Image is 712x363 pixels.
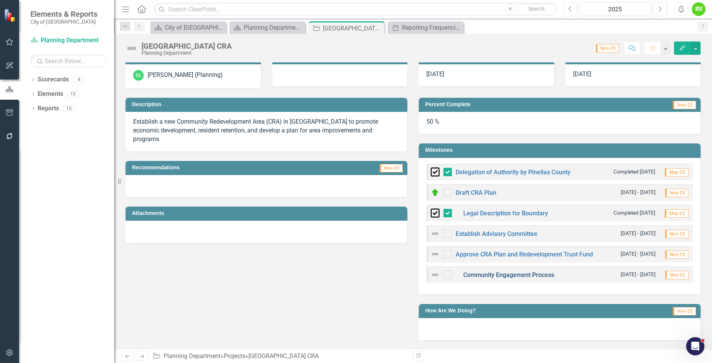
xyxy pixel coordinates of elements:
[153,352,407,361] div: » »
[30,19,97,25] small: City of [GEOGRAPHIC_DATA]
[665,209,688,218] span: May-25
[613,168,655,175] small: Completed [DATE]
[431,209,440,218] img: Project Complete
[431,188,440,197] img: On Target
[582,5,648,14] div: 2025
[132,102,404,107] h3: Description
[425,102,603,107] h3: Percent Complete
[528,6,545,12] span: Search
[463,210,548,217] a: Legal Description for Boundary
[463,271,554,279] a: Community Engagement Process
[30,36,106,45] a: Planning Department
[673,307,696,315] span: Nov-25
[152,23,224,32] a: City of [GEOGRAPHIC_DATA] Strategic Plan
[665,168,688,177] span: May-25
[141,42,232,50] div: [GEOGRAPHIC_DATA] CRA
[665,271,688,279] span: Nov-25
[456,230,537,237] a: Establish Advisory Committee
[38,90,63,99] a: Elements
[426,70,444,78] span: [DATE]
[164,352,221,360] a: Planning Department
[431,270,440,279] img: Not Defined
[596,44,619,53] span: Nov-25
[621,189,656,196] small: [DATE] - [DATE]
[419,112,701,134] div: 50 %
[431,167,440,177] img: Project Complete
[244,23,304,32] div: Planning Department Work Plan
[30,54,106,68] input: Search Below...
[38,75,69,84] a: Scorecards
[456,251,593,258] a: Approve CRA Plan and Redevelopment Trust Fund
[692,2,706,16] button: RV
[621,250,656,258] small: [DATE] - [DATE]
[665,189,688,197] span: Nov-25
[323,24,383,33] div: [GEOGRAPHIC_DATA] CRA
[63,105,75,111] div: 15
[132,165,313,170] h3: Recommendations
[402,23,462,32] div: Reporting Frequencies
[518,4,556,14] button: Search
[425,147,697,153] h3: Milestones
[456,169,571,176] a: Delegation of Authority by Pinellas County
[165,23,224,32] div: City of [GEOGRAPHIC_DATA] Strategic Plan
[126,42,138,54] img: Not Defined
[148,71,223,80] div: [PERSON_NAME] (Planning)
[431,250,440,259] img: Not Defined
[580,2,651,16] button: 2025
[431,229,440,238] img: Not Defined
[686,337,704,355] iframe: Intercom live chat
[456,189,496,196] a: Draft CRA Plan
[425,308,610,314] h3: How Are We Doing?
[621,230,656,237] small: [DATE] - [DATE]
[224,352,245,360] a: Projects
[73,76,85,83] div: 4
[133,70,144,81] div: CL
[573,70,591,78] span: [DATE]
[154,3,558,16] input: Search ClearPoint...
[38,104,59,113] a: Reports
[613,209,655,217] small: Completed [DATE]
[248,352,319,360] div: [GEOGRAPHIC_DATA] CRA
[4,8,17,22] img: ClearPoint Strategy
[621,271,656,278] small: [DATE] - [DATE]
[389,23,462,32] a: Reporting Frequencies
[30,10,97,19] span: Elements & Reports
[665,250,688,259] span: Nov-25
[133,118,400,144] p: Establish a new Community Redevelopment Area (CRA) in [GEOGRAPHIC_DATA] to promote economic devel...
[141,50,232,56] div: Planning Department
[673,101,696,109] span: Nov-25
[665,230,688,238] span: Nov-25
[132,210,404,216] h3: Attachments
[67,91,79,97] div: 15
[380,164,403,172] span: Nov-25
[231,23,304,32] a: Planning Department Work Plan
